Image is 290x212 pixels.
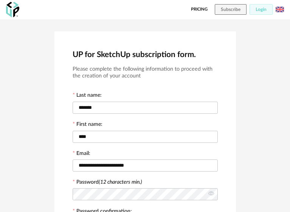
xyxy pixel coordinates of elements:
label: Password [76,180,142,185]
img: OXP [6,2,19,17]
button: Subscribe [215,4,247,15]
span: Subscribe [221,7,240,12]
img: us [276,5,284,14]
label: Email: [73,151,90,158]
label: Last name: [73,93,102,99]
a: Pricing [191,4,208,15]
h3: Please complete the following information to proceed with the creation of your account [73,66,218,80]
span: Login [256,7,267,12]
h2: UP for SketchUp subscription form. [73,50,218,60]
label: First name: [73,122,102,128]
button: Login [250,4,273,15]
i: (12 characters min.) [99,180,142,185]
